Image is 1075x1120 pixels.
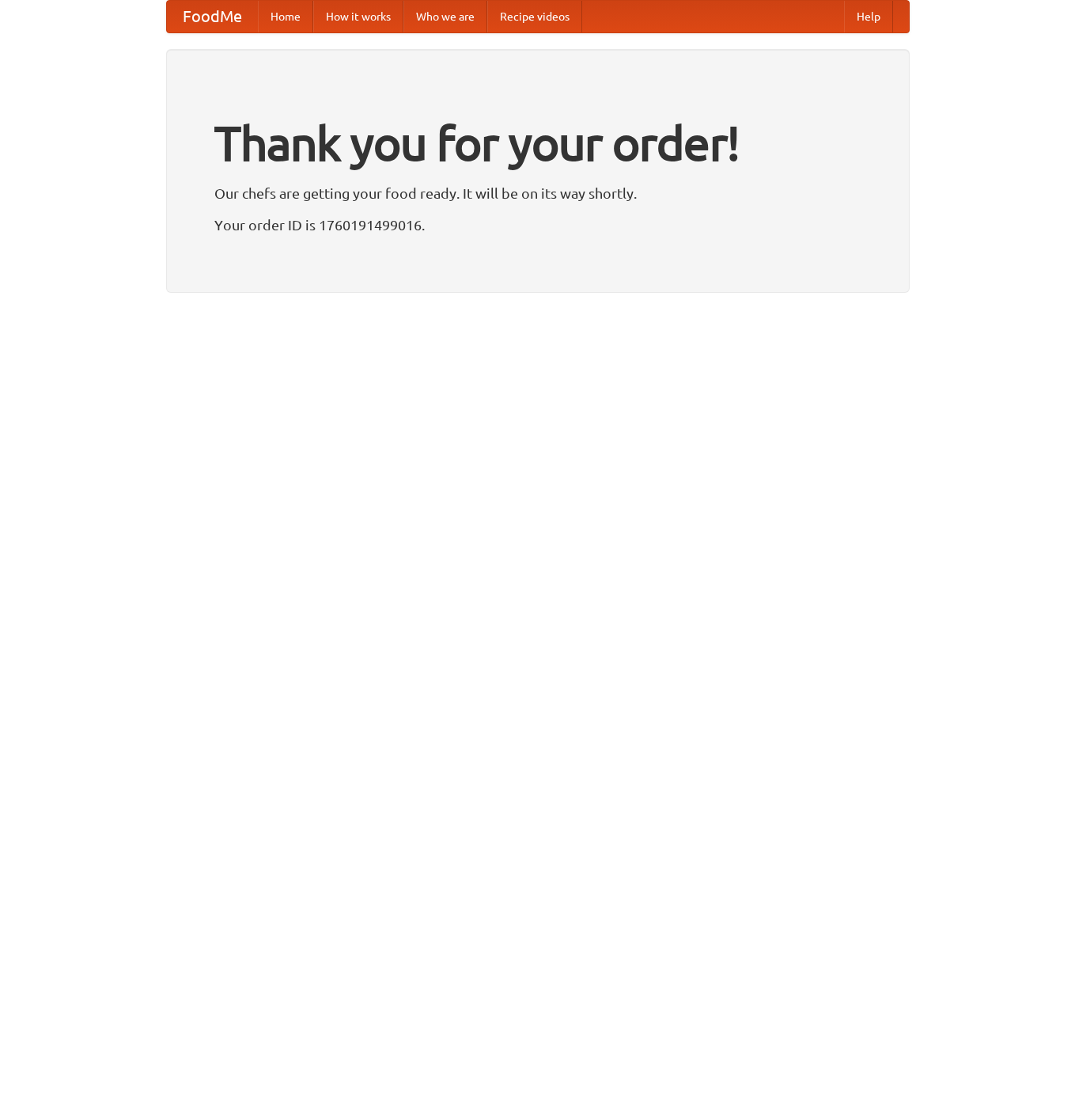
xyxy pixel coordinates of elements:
p: Your order ID is 1760191499016. [214,213,861,237]
a: How it works [313,1,403,32]
a: Home [258,1,313,32]
a: Who we are [403,1,487,32]
a: FoodMe [167,1,258,32]
p: Our chefs are getting your food ready. It will be on its way shortly. [214,181,861,205]
a: Recipe videos [487,1,582,32]
h1: Thank you for your order! [214,105,861,181]
a: Help [844,1,893,32]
